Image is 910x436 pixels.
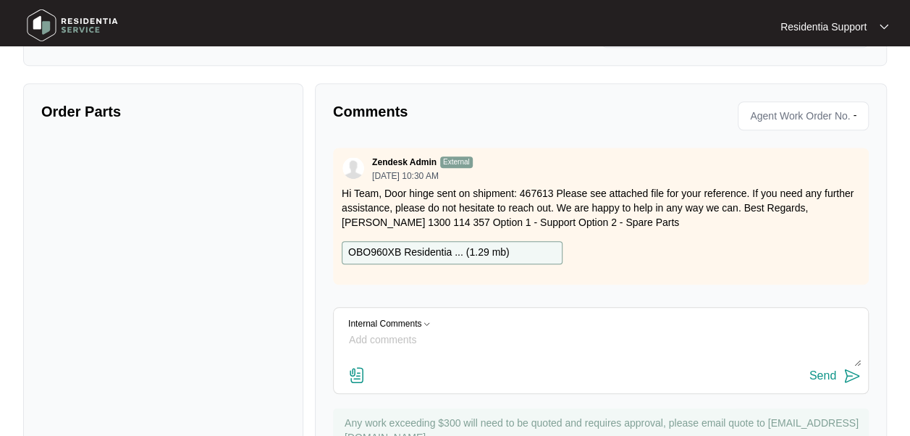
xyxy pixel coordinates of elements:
[342,186,860,230] p: Hi Team, Door hinge sent on shipment: 467613 Please see attached file for your reference. If you ...
[348,245,510,261] p: OBO960XB Residentia ... ( 1.29 mb )
[744,105,850,127] span: Agent Work Order No.
[440,156,473,168] p: External
[780,20,867,34] p: Residentia Support
[333,101,591,122] p: Comments
[348,366,366,384] img: file-attachment-doc.svg
[809,369,836,382] div: Send
[843,367,861,385] img: send-icon.svg
[880,23,888,30] img: dropdown arrow
[41,101,285,122] p: Order Parts
[421,319,432,329] img: Dropdown-Icon
[342,157,364,179] img: user.svg
[853,105,862,127] p: -
[372,156,437,168] p: Zendesk Admin
[372,172,473,180] p: [DATE] 10:30 AM
[22,4,123,47] img: residentia service logo
[348,319,421,329] p: Internal Comments
[809,366,861,386] button: Send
